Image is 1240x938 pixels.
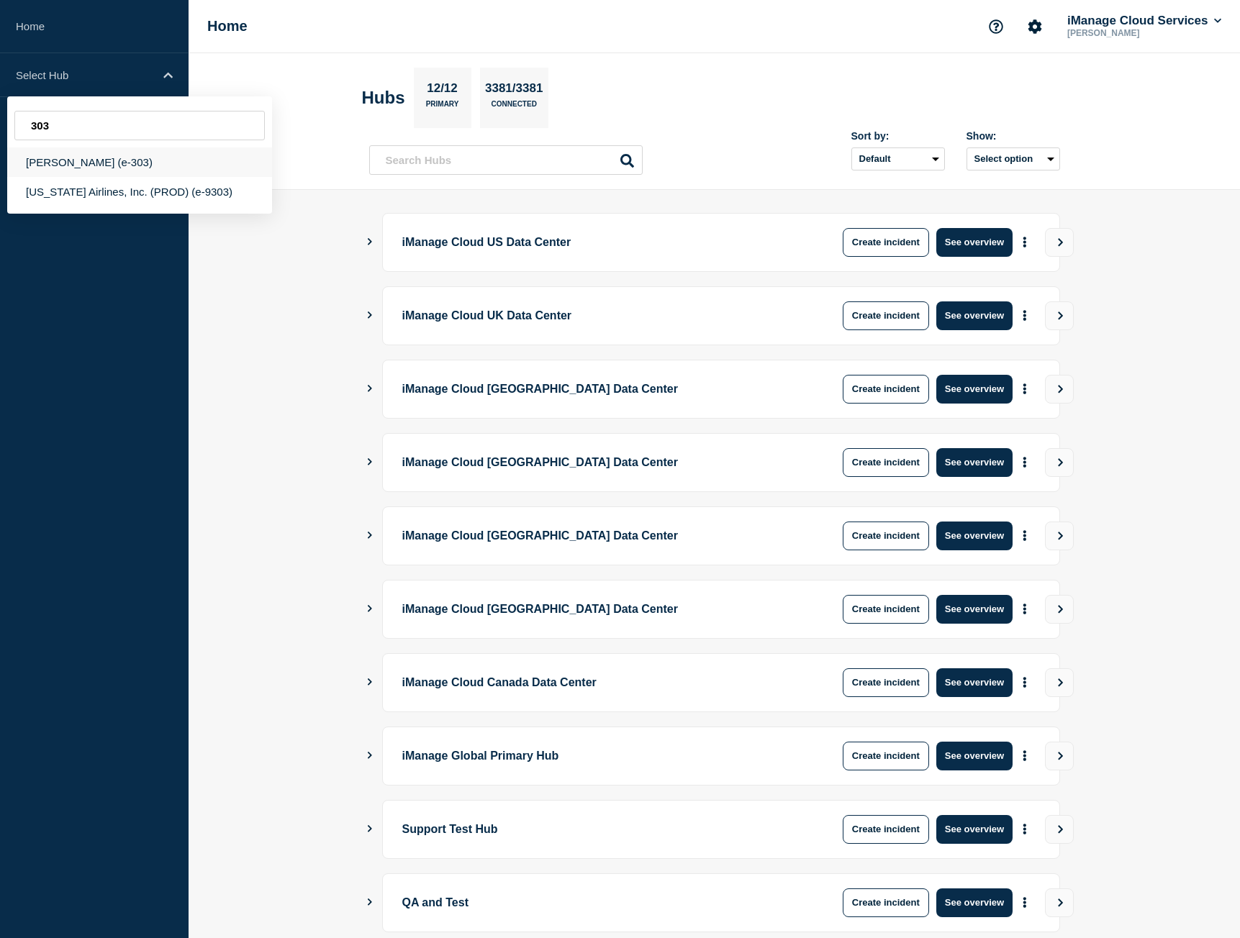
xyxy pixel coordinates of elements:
button: View [1045,595,1074,624]
button: See overview [936,742,1013,770]
button: More actions [1015,669,1034,696]
p: iManage Cloud UK Data Center [402,301,800,330]
button: More actions [1015,375,1034,402]
button: iManage Cloud Services [1064,14,1224,28]
button: Show Connected Hubs [366,677,374,688]
button: Create incident [843,522,929,550]
button: See overview [936,815,1013,844]
button: View [1045,742,1074,770]
button: Account settings [1020,12,1050,42]
button: Create incident [843,888,929,917]
p: iManage Global Primary Hub [402,742,800,770]
button: Show Connected Hubs [366,457,374,468]
button: Show Connected Hubs [366,310,374,321]
button: More actions [1015,229,1034,255]
div: [US_STATE] Airlines, Inc. (PROD) (e-9303) [7,177,272,206]
button: View [1045,888,1074,917]
p: iManage Cloud [GEOGRAPHIC_DATA] Data Center [402,595,800,624]
button: More actions [1015,522,1034,549]
p: [PERSON_NAME] [1064,28,1214,38]
button: Show Connected Hubs [366,897,374,908]
button: See overview [936,375,1013,404]
p: 3381/3381 [480,81,548,100]
h1: Home [207,18,248,35]
select: Sort by [851,147,945,170]
button: Show Connected Hubs [366,383,374,394]
button: View [1045,815,1074,844]
p: iManage Cloud [GEOGRAPHIC_DATA] Data Center [402,448,800,477]
button: Create incident [843,815,929,844]
button: Show Connected Hubs [366,750,374,761]
button: See overview [936,522,1013,550]
button: See overview [936,888,1013,917]
button: Create incident [843,228,929,257]
button: Show Connected Hubs [366,824,374,834]
button: Create incident [843,668,929,697]
p: 12/12 [422,81,463,100]
input: Search Hubs [369,145,643,175]
button: See overview [936,448,1013,477]
button: See overview [936,668,1013,697]
button: See overview [936,228,1013,257]
button: View [1045,448,1074,477]
p: Select Hub [16,69,154,81]
button: More actions [1015,742,1034,769]
button: Support [981,12,1011,42]
button: Create incident [843,742,929,770]
button: Create incident [843,375,929,404]
p: iManage Cloud [GEOGRAPHIC_DATA] Data Center [402,375,800,404]
p: Connected [492,100,537,115]
button: More actions [1015,449,1034,475]
div: [PERSON_NAME] (e-303) [7,147,272,177]
p: QA and Test [402,888,800,917]
button: Create incident [843,595,929,624]
button: See overview [936,301,1013,330]
button: More actions [1015,889,1034,916]
h2: Hubs [362,88,405,108]
p: Primary [426,100,459,115]
p: iManage Cloud [GEOGRAPHIC_DATA] Data Center [402,522,800,550]
p: iManage Cloud US Data Center [402,228,800,257]
button: Show Connected Hubs [366,530,374,541]
button: Select option [967,147,1060,170]
button: Show Connected Hubs [366,604,374,614]
button: Show Connected Hubs [366,237,374,247]
button: More actions [1015,596,1034,622]
p: Support Test Hub [402,815,800,844]
p: iManage Cloud Canada Data Center [402,668,800,697]
button: Create incident [843,301,929,330]
button: See overview [936,595,1013,624]
button: View [1045,228,1074,257]
button: View [1045,301,1074,330]
button: View [1045,522,1074,550]
div: Sort by: [851,130,945,142]
button: View [1045,668,1074,697]
div: Show: [967,130,1060,142]
button: Create incident [843,448,929,477]
button: More actions [1015,302,1034,329]
button: View [1045,375,1074,404]
button: More actions [1015,816,1034,842]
